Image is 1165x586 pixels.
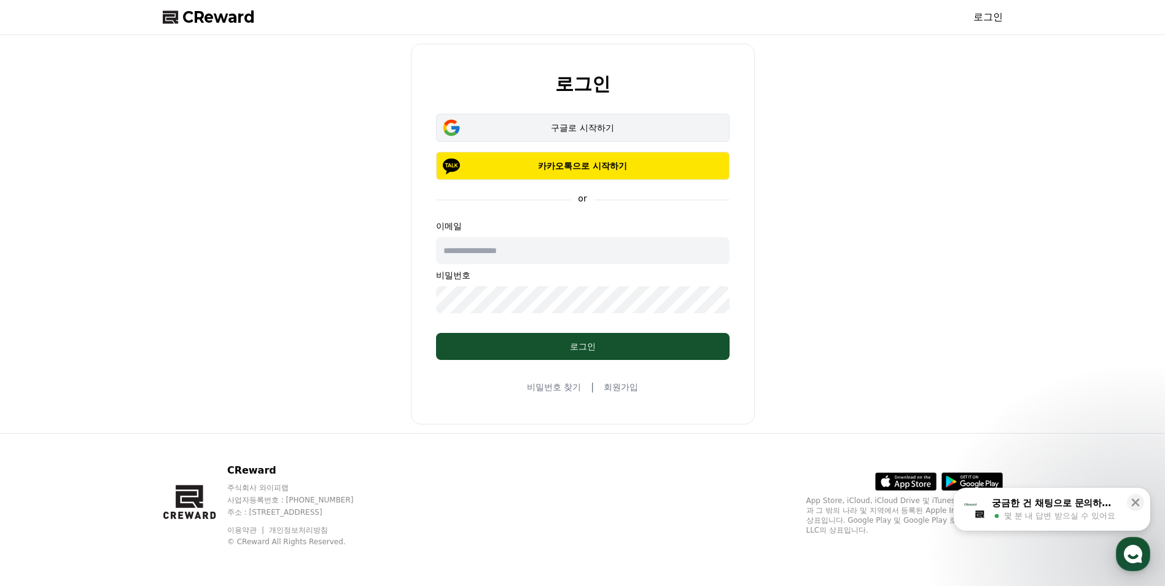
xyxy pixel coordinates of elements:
button: 카카오톡으로 시작하기 [436,152,730,180]
a: 홈 [4,389,81,420]
a: 비밀번호 찾기 [527,381,581,393]
p: 비밀번호 [436,269,730,281]
p: or [571,192,594,205]
p: 사업자등록번호 : [PHONE_NUMBER] [227,495,377,505]
a: 이용약관 [227,526,266,534]
p: © CReward All Rights Reserved. [227,537,377,547]
button: 로그인 [436,333,730,360]
a: 대화 [81,389,158,420]
span: 홈 [39,408,46,418]
p: 카카오톡으로 시작하기 [454,160,712,172]
p: 이메일 [436,220,730,232]
p: 주소 : [STREET_ADDRESS] [227,507,377,517]
button: 구글로 시작하기 [436,114,730,142]
p: CReward [227,463,377,478]
span: 설정 [190,408,205,418]
div: 로그인 [461,340,705,353]
a: 설정 [158,389,236,420]
p: 주식회사 와이피랩 [227,483,377,493]
a: 개인정보처리방침 [269,526,328,534]
p: App Store, iCloud, iCloud Drive 및 iTunes Store는 미국과 그 밖의 나라 및 지역에서 등록된 Apple Inc.의 서비스 상표입니다. Goo... [806,496,1003,535]
span: CReward [182,7,255,27]
div: 구글로 시작하기 [454,122,712,134]
a: 회원가입 [604,381,638,393]
span: | [591,380,594,394]
a: 로그인 [973,10,1003,25]
h2: 로그인 [555,74,610,94]
a: CReward [163,7,255,27]
span: 대화 [112,408,127,418]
